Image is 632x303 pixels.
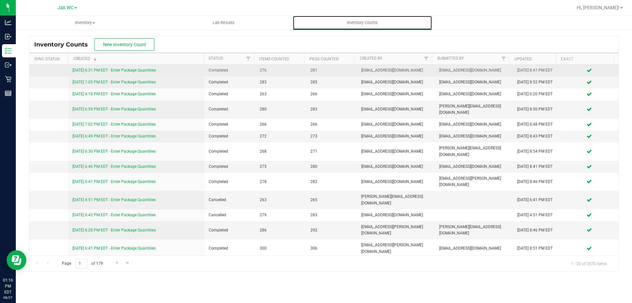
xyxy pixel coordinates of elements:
[72,80,156,84] a: [DATE] 7:05 PM EDT - Enter Package Quantities
[72,228,156,232] a: [DATE] 6:28 PM EDT - Enter Package Quantities
[209,227,251,233] span: Completed
[260,121,303,128] span: 266
[94,38,154,51] button: New Inventory Count
[209,133,251,139] span: Completed
[498,53,509,64] a: Filter
[209,56,223,61] a: Status
[260,91,303,97] span: 263
[517,179,556,185] div: [DATE] 8:46 PM EDT
[361,79,431,85] span: [EMAIL_ADDRESS][DOMAIN_NAME]
[517,79,556,85] div: [DATE] 8:52 PM EDT
[260,197,303,203] span: 263
[260,148,303,155] span: 268
[75,258,87,269] input: 1
[439,133,509,139] span: [EMAIL_ADDRESS][DOMAIN_NAME]
[56,258,108,269] span: Page of 179
[209,179,251,185] span: Completed
[5,90,12,97] inline-svg: Reports
[439,91,509,97] span: [EMAIL_ADDRESS][DOMAIN_NAME]
[517,148,556,155] div: [DATE] 8:54 PM EDT
[34,41,94,48] span: Inventory Counts
[204,20,244,26] span: Lab Results
[361,224,431,236] span: [EMAIL_ADDRESS][PERSON_NAME][DOMAIN_NAME]
[310,212,353,218] span: 283
[439,245,509,252] span: [EMAIL_ADDRESS][DOMAIN_NAME]
[310,179,353,185] span: 282
[566,258,612,268] span: 1 - 20 of 3570 items
[209,67,251,74] span: Completed
[361,212,431,218] span: [EMAIL_ADDRESS][DOMAIN_NAME]
[209,164,251,170] span: Completed
[72,246,156,251] a: [DATE] 6:41 PM EDT - Enter Package Quantities
[72,107,156,111] a: [DATE] 6:59 PM EDT - Enter Package Quantities
[577,5,619,10] span: Hi, [PERSON_NAME]!
[310,164,353,170] span: 280
[293,16,432,30] a: Inventory Counts
[16,16,154,30] a: Inventory
[259,57,289,61] a: Items Counted
[310,245,353,252] span: 306
[310,79,353,85] span: 285
[310,133,353,139] span: 273
[260,106,303,112] span: 280
[5,33,12,40] inline-svg: Inbound
[517,164,556,170] div: [DATE] 8:41 PM EDT
[517,121,556,128] div: [DATE] 8:48 PM EDT
[260,179,303,185] span: 278
[209,148,251,155] span: Completed
[437,56,464,61] a: Submitted By
[361,106,431,112] span: [EMAIL_ADDRESS][DOMAIN_NAME]
[209,79,251,85] span: Completed
[58,5,74,11] span: Jax WC
[361,179,431,185] span: [EMAIL_ADDRESS][DOMAIN_NAME]
[439,103,509,116] span: [PERSON_NAME][EMAIL_ADDRESS][DOMAIN_NAME]
[209,212,251,218] span: Cancelled
[517,197,556,203] div: [DATE] 6:41 PM EDT
[72,122,156,127] a: [DATE] 7:02 PM EDT - Enter Package Quantities
[310,106,353,112] span: 283
[72,134,156,138] a: [DATE] 6:49 PM EDT - Enter Package Quantities
[209,121,251,128] span: Completed
[72,197,156,202] a: [DATE] 4:51 PM EDT - Enter Package Quantities
[421,53,432,64] a: Filter
[361,133,431,139] span: [EMAIL_ADDRESS][DOMAIN_NAME]
[72,213,156,217] a: [DATE] 6:42 PM EDT - Enter Package Quantities
[34,57,60,61] a: Sync Status
[72,92,156,96] a: [DATE] 4:18 PM EDT - Enter Package Quantities
[123,258,133,267] a: Go to the last page
[556,53,614,65] th: Exact
[361,194,431,206] span: [PERSON_NAME][EMAIL_ADDRESS][DOMAIN_NAME]
[103,42,146,47] span: New Inventory Count
[5,19,12,26] inline-svg: Analytics
[209,245,251,252] span: Completed
[113,258,122,267] a: Go to the next page
[439,224,509,236] span: [PERSON_NAME][EMAIL_ADDRESS][DOMAIN_NAME]
[73,56,98,61] a: Created
[338,20,387,26] span: Inventory Counts
[260,227,303,233] span: 286
[360,56,382,61] a: Created By
[310,227,353,233] span: 292
[154,16,293,30] a: Lab Results
[361,91,431,97] span: [EMAIL_ADDRESS][DOMAIN_NAME]
[72,179,156,184] a: [DATE] 6:41 PM EDT - Enter Package Quantities
[260,212,303,218] span: 279
[361,164,431,170] span: [EMAIL_ADDRESS][DOMAIN_NAME]
[361,242,431,255] span: [EMAIL_ADDRESS][PERSON_NAME][DOMAIN_NAME]
[310,121,353,128] span: 266
[310,67,353,74] span: 281
[5,62,12,68] inline-svg: Outbound
[439,121,509,128] span: [EMAIL_ADDRESS][DOMAIN_NAME]
[209,106,251,112] span: Completed
[310,148,353,155] span: 271
[361,121,431,128] span: [EMAIL_ADDRESS][DOMAIN_NAME]
[439,67,509,74] span: [EMAIL_ADDRESS][DOMAIN_NAME]
[72,68,156,73] a: [DATE] 6:31 PM EDT - Enter Package Quantities
[260,133,303,139] span: 272
[3,277,13,295] p: 01:16 PM EDT
[260,67,303,74] span: 276
[439,79,509,85] span: [EMAIL_ADDRESS][DOMAIN_NAME]
[7,250,26,270] iframe: Resource center
[517,212,556,218] div: [DATE] 4:51 PM EDT
[517,106,556,112] div: [DATE] 8:50 PM EDT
